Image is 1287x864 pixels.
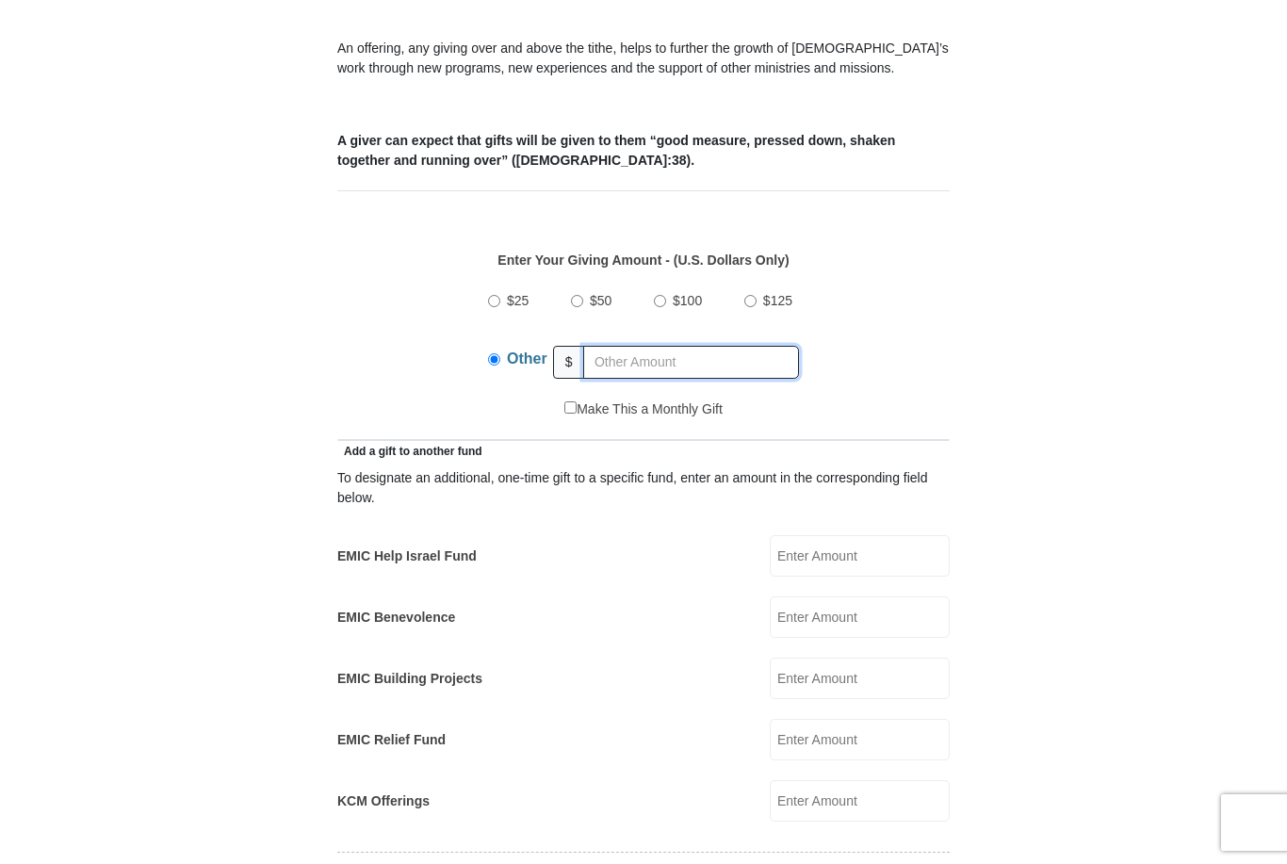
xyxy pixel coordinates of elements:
span: $25 [507,293,529,308]
input: Enter Amount [770,535,950,577]
input: Enter Amount [770,719,950,760]
span: $50 [590,293,611,308]
label: EMIC Help Israel Fund [337,546,477,566]
input: Enter Amount [770,780,950,822]
input: Other Amount [583,346,799,379]
span: Other [507,350,547,367]
input: Enter Amount [770,658,950,699]
label: EMIC Relief Fund [337,730,446,750]
span: $100 [673,293,702,308]
div: To designate an additional, one-time gift to a specific fund, enter an amount in the correspondin... [337,468,950,508]
input: Make This a Monthly Gift [564,401,577,414]
span: $ [553,346,585,379]
label: Make This a Monthly Gift [564,399,723,419]
input: Enter Amount [770,596,950,638]
span: $125 [763,293,792,308]
label: KCM Offerings [337,791,430,811]
strong: Enter Your Giving Amount - (U.S. Dollars Only) [497,253,789,268]
label: EMIC Building Projects [337,669,482,689]
label: EMIC Benevolence [337,608,455,628]
b: A giver can expect that gifts will be given to them “good measure, pressed down, shaken together ... [337,133,895,168]
span: Add a gift to another fund [337,445,482,458]
p: An offering, any giving over and above the tithe, helps to further the growth of [DEMOGRAPHIC_DAT... [337,39,950,78]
